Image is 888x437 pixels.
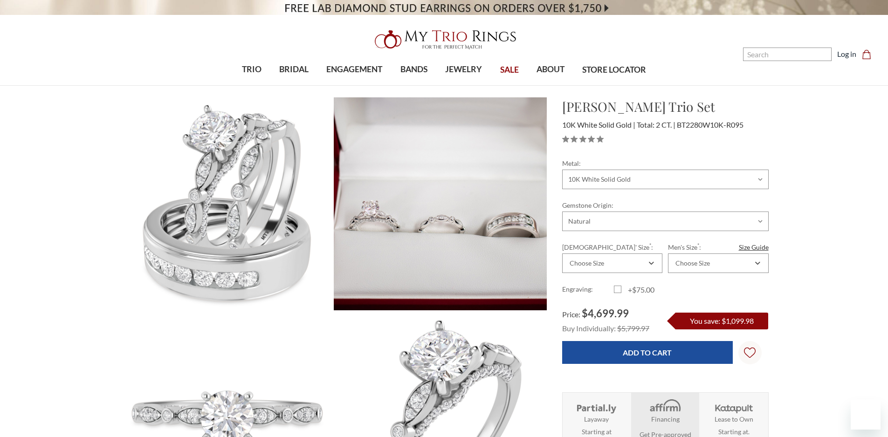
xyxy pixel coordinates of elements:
img: Affirm [643,398,687,414]
a: ENGAGEMENT [317,55,391,85]
a: BANDS [392,55,436,85]
a: Log in [837,48,856,60]
a: SALE [491,55,527,85]
span: JEWELRY [445,63,482,75]
button: submenu toggle [546,85,555,86]
img: Katapult [712,398,756,414]
a: Wish Lists [738,341,762,364]
svg: cart.cart_preview [862,50,871,59]
span: You save: $1,099.98 [690,316,754,325]
a: Cart with 0 items [862,48,877,60]
a: BRIDAL [270,55,317,85]
a: My Trio Rings [257,25,630,55]
label: Metal: [562,158,769,168]
label: Gemstone Origin: [562,200,769,210]
img: My Trio Rings [370,25,519,55]
label: [DEMOGRAPHIC_DATA]' Size : [562,242,662,252]
input: Search [743,48,832,61]
strong: Financing [651,414,680,424]
span: BRIDAL [279,63,309,75]
span: $4,699.99 [582,307,629,320]
span: ENGAGEMENT [326,63,382,75]
a: Size Guide [739,242,769,252]
div: Combobox [668,253,768,273]
label: Engraving: [562,284,614,295]
span: Buy Individually: [562,324,616,333]
span: SALE [500,64,519,76]
div: Choose Size [570,259,604,267]
button: submenu toggle [459,85,468,86]
div: Combobox [562,253,662,273]
a: TRIO [233,55,270,85]
a: STORE LOCATOR [573,55,655,85]
a: JEWELRY [436,55,491,85]
span: Price: [562,310,580,319]
label: +$75.00 [614,284,666,295]
label: Men's Size : [668,242,768,252]
svg: Wish Lists [744,318,756,388]
span: Starting at . [718,427,750,437]
h1: [PERSON_NAME] Trio Set [562,97,769,116]
span: BANDS [400,63,427,75]
span: STORE LOCATOR [582,64,646,76]
button: submenu toggle [247,85,256,86]
input: Add to Cart [562,341,733,364]
span: TRIO [242,63,262,75]
button: submenu toggle [289,85,299,86]
strong: Lease to Own [715,414,753,424]
span: $5,799.97 [617,324,649,333]
span: BT2280W10K-R095 [677,120,743,129]
span: Total: 2 CT. [637,120,675,129]
button: submenu toggle [350,85,359,86]
button: submenu toggle [409,85,419,86]
a: ABOUT [528,55,573,85]
iframe: Button to launch messaging window [851,400,881,430]
img: Photo of Effie 2 ct tw. Round Solitaire Trio Set 10K White Gold [BT2280W-R095] [120,97,333,310]
strong: Layaway [584,414,609,424]
span: 10K White Solid Gold [562,120,635,129]
img: Layaway [575,398,618,414]
img: Photo of Effie 2 ct tw. Round Solitaire Trio Set 10K White Gold [BT2280W-R095] [334,97,547,310]
div: Choose Size [675,259,710,267]
span: ABOUT [537,63,564,75]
